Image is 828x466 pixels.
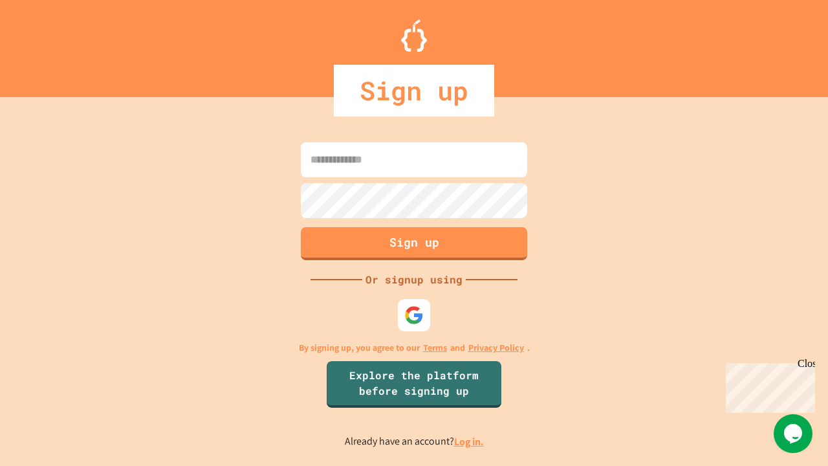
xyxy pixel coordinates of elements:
[5,5,89,82] div: Chat with us now!Close
[423,341,447,355] a: Terms
[454,435,484,449] a: Log in.
[362,272,466,287] div: Or signup using
[301,227,527,260] button: Sign up
[334,65,494,116] div: Sign up
[468,341,524,355] a: Privacy Policy
[401,19,427,52] img: Logo.svg
[721,358,815,413] iframe: chat widget
[404,305,424,325] img: google-icon.svg
[345,434,484,450] p: Already have an account?
[774,414,815,453] iframe: chat widget
[299,341,530,355] p: By signing up, you agree to our and .
[327,361,501,408] a: Explore the platform before signing up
